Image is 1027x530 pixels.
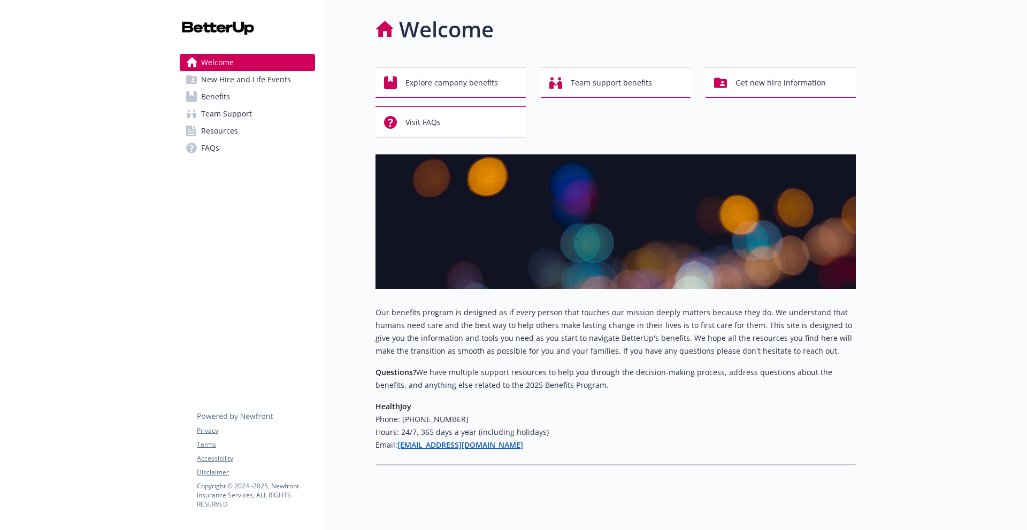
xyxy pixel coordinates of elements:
[375,426,856,439] h6: Hours: 24/7, 365 days a year (including holidays)​
[706,67,856,98] button: Get new hire information
[180,71,315,88] a: New Hire and Life Events
[397,440,523,450] a: [EMAIL_ADDRESS][DOMAIN_NAME]
[197,454,315,463] a: Accessibility
[201,139,219,157] span: FAQs
[201,122,238,139] span: Resources
[375,106,526,137] button: Visit FAQs
[375,154,856,289] img: overview page banner
[197,481,315,509] p: Copyright © 2024 - 2025 , Newfront Insurance Services, ALL RIGHTS RESERVED
[375,413,856,426] h6: Phone: [PHONE_NUMBER]
[375,306,856,357] p: Our benefits program is designed as if every person that touches our mission deeply matters becau...
[375,401,411,411] strong: HealthJoy
[201,54,234,71] span: Welcome
[201,105,252,122] span: Team Support
[735,73,826,93] span: Get new hire information
[541,67,691,98] button: Team support benefits
[399,13,494,45] h1: Welcome
[375,67,526,98] button: Explore company benefits
[197,440,315,449] a: Terms
[180,88,315,105] a: Benefits
[180,122,315,139] a: Resources
[201,71,291,88] span: New Hire and Life Events
[180,54,315,71] a: Welcome
[375,439,856,451] h6: Email:
[180,139,315,157] a: FAQs
[197,467,315,477] a: Disclaimer
[375,367,416,377] strong: Questions?
[197,426,315,435] a: Privacy
[571,73,652,93] span: Team support benefits
[405,112,441,132] span: Visit FAQs
[201,88,230,105] span: Benefits
[375,366,856,392] p: We have multiple support resources to help you through the decision-making process, address quest...
[405,73,498,93] span: Explore company benefits
[180,105,315,122] a: Team Support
